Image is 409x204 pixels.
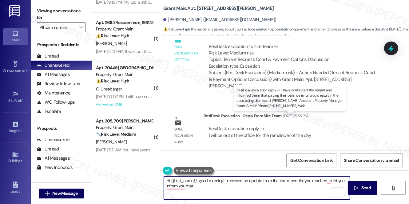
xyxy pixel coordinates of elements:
[96,124,153,131] div: Property: Grant Main
[45,191,50,196] i: 
[37,81,80,87] div: Review follow-ups
[31,182,92,188] div: Residents
[96,41,127,46] span: [PERSON_NAME]
[3,89,28,106] a: Site Visit •
[40,22,76,32] input: All communities
[96,49,342,54] div: [DATE] 3:40 PM: It was put that my toilet is fixed, but my toilet is not fixed. It's still overfl...
[37,137,69,143] div: Unanswered
[290,157,333,164] span: Get Conversation Link
[39,189,84,198] button: New Message
[282,113,308,119] div: [DATE] 6:58 PM
[96,78,129,84] strong: ⚠️ Risk Level: High
[175,44,199,63] div: Email escalation to site team
[37,146,59,152] div: Unread
[344,157,399,164] span: Share Conversation via email
[204,113,316,121] div: ResiDesk Escalation - Reply From Site Team
[37,164,73,171] div: New Inbounds
[96,94,396,99] div: [DATE] 10:07 PM: I still have no electricity in half of my house and my walls was never painted o...
[286,154,337,167] button: Get Conversation Link
[3,28,28,45] a: Inbox
[3,180,28,196] a: Leads
[175,126,199,146] div: Email escalation reply
[209,70,379,89] div: Subject: [ResiDesk Escalation] (Medium risk) - Action Needed (Tenant Request: Court & Payment Opt...
[31,42,92,48] div: Prospects + Residents
[37,6,86,22] label: Viewing conversations for
[340,154,403,167] button: Share Conversation via email
[348,181,378,195] button: Send
[96,147,240,153] div: [DATE] 7:21 AM: You have permission to enter my home. I have no pets. Thank you!
[209,126,311,138] div: ResiDesk escalation reply -> I will be out of the office for the remainder of the day.
[27,67,28,72] span: •
[96,131,136,137] strong: 🔧 Risk Level: Medium
[31,125,92,132] div: Prospects
[79,25,82,30] i: 
[96,139,127,145] span: [PERSON_NAME]
[391,186,395,190] i: 
[37,71,70,78] div: All Messages
[9,5,22,17] img: ResiDesk Logo
[37,62,69,69] div: Unanswered
[96,33,129,38] strong: ⚠️ Risk Level: High
[3,149,28,166] a: Buildings
[163,5,274,12] b: Grant Main: Apt. [STREET_ADDRESS][PERSON_NAME]
[164,176,350,199] textarea: To enrich screen reader interactions, please activate Accessibility in Grammarly extension settings
[96,118,153,124] div: Apt. 205, 709 [PERSON_NAME]
[96,65,153,71] div: Apt. 20445 [GEOGRAPHIC_DATA], 20445 [GEOGRAPHIC_DATA]
[37,90,71,96] div: Maintenance
[21,128,22,132] span: •
[96,71,153,78] div: Property: Grant Main
[163,27,190,32] strong: ⚠️ Risk Level: High
[96,19,153,26] div: Apt. 19314 Roscommon, 19314 Roscommon
[354,186,359,190] i: 
[37,99,75,106] div: WO Follow-ups
[37,108,61,115] div: Escalate
[361,185,371,191] span: Send
[96,26,153,32] div: Property: Grant Main
[163,26,409,39] span: : The resident is asking about court actions related to potential non-payment and is trying to re...
[236,88,343,109] p: ResiDesk escalation reply -> I have contacted the tenant and informed them that paying their bala...
[37,155,70,162] div: All Messages
[22,98,23,102] span: •
[96,86,122,92] span: C. Lineabarger
[163,17,276,23] div: [PERSON_NAME]. ([EMAIL_ADDRESS][DOMAIN_NAME])
[95,101,153,108] div: Archived on [DATE]
[52,190,77,197] span: New Message
[209,43,379,70] div: ResiDesk escalation to site team -> Risk Level: Medium risk Topics: Tenant Request: Court & Payme...
[3,119,28,136] a: Insights •
[37,53,59,59] div: Unread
